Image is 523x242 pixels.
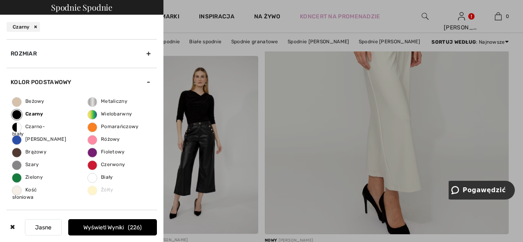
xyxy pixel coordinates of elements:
[51,2,112,13] font: Spodnie Spodnie
[68,219,157,235] button: Wyświetl wyniki226
[25,174,43,180] font: Zielony
[12,110,22,120] label: Czarny
[449,181,515,201] iframe: Otwiera widżet, w którym możesz porozmawiać z jednym z naszych agentów
[101,162,125,167] font: Czerwony
[12,97,22,107] label: Beżowy
[12,160,22,170] label: Szary
[10,223,15,231] font: ✖
[87,186,97,195] label: Żółty
[12,135,22,145] label: Niebieski
[12,122,22,132] label: Czarno-biały
[101,187,114,193] font: Żółty
[25,219,62,235] button: Jasne
[11,50,37,57] font: Rozmiar
[25,111,43,117] font: Czarny
[87,148,97,158] label: Fioletowy
[13,24,30,30] font: Czarny
[25,136,66,142] font: [PERSON_NAME]
[101,98,127,104] font: Metaliczny
[12,124,45,137] font: Czarno-biały
[12,173,22,183] label: Zielony
[87,173,97,183] label: Biały
[12,148,22,158] label: Brązowy
[11,79,72,86] font: Kolor podstawowy
[83,224,124,231] font: Wyświetl wyniki
[101,124,139,129] font: Pomarańczowy
[130,224,140,231] font: 226
[25,98,45,104] font: Beżowy
[87,160,97,170] label: Czerwony
[101,174,113,180] font: Biały
[35,224,51,231] font: Jasne
[25,162,39,167] font: Szary
[87,97,97,107] label: Metaliczny
[87,135,97,145] label: Różowy
[25,149,47,155] font: Brązowy
[101,111,132,117] font: Wielobarwny
[87,122,97,132] label: Pomarańczowy
[12,186,22,195] label: Kość słoniowa
[101,136,120,142] font: Różowy
[87,110,97,120] label: Wielobarwny
[101,149,125,155] font: Fioletowy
